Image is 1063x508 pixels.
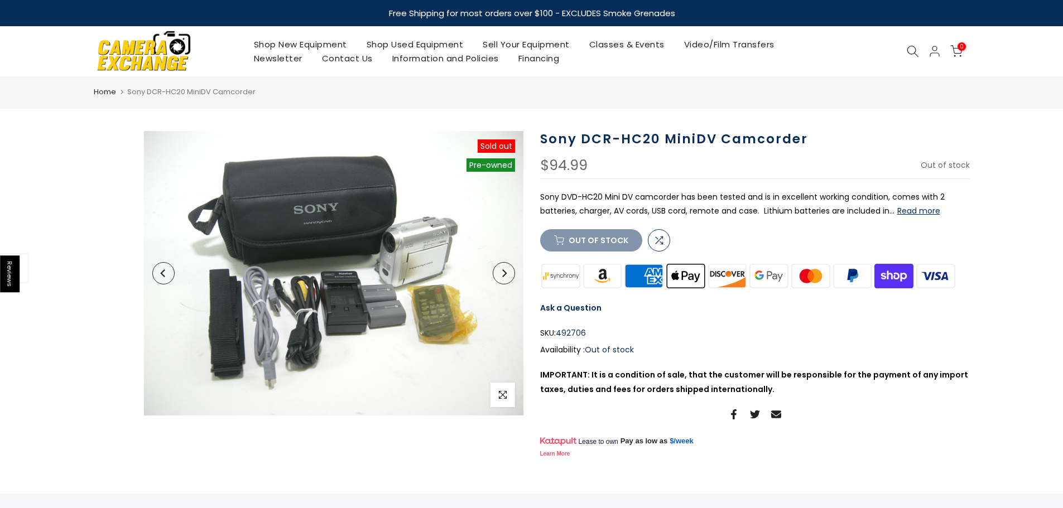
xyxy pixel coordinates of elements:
a: Contact Us [312,51,382,65]
a: Learn More [540,451,570,457]
img: paypal [831,263,873,290]
img: amazon payments [581,263,623,290]
a: Ask a Question [540,302,602,313]
a: Video/Film Transfers [674,37,784,51]
a: $/week [670,436,694,446]
strong: IMPORTANT: It is a condition of sale, that the customer will be responsible for the payment of an... [540,369,968,394]
a: Newsletter [244,51,312,65]
a: Financing [508,51,569,65]
a: Share on Facebook [729,408,739,421]
a: 0 [950,45,963,57]
span: Out of stock [921,159,970,171]
div: Availability : [540,343,970,357]
a: Home [94,86,116,98]
div: SKU: [540,326,970,340]
h1: Sony DCR-HC20 MiniDV Camcorder [540,131,970,147]
img: google pay [748,263,790,290]
p: Sony DVD-HC20 Mini DV camcorder has been tested and is in excellent working condition, comes with... [540,190,970,218]
span: Pay as low as [621,436,668,446]
a: Shop New Equipment [244,37,357,51]
img: american express [623,263,665,290]
span: 492706 [556,326,586,340]
strong: Free Shipping for most orders over $100 - EXCLUDES Smoke Grenades [388,7,675,19]
button: Read more [897,206,940,216]
img: discover [706,263,748,290]
img: Sony DCR-HC20 MiniDV Camcorder Video Equipment - Camcorders Sony 492706 [144,131,523,415]
img: apple pay [665,263,706,290]
span: 0 [958,42,966,51]
img: master [790,263,831,290]
div: $94.99 [540,158,588,173]
a: Share on Twitter [750,408,760,421]
img: visa [915,263,956,290]
button: Previous [152,262,175,284]
a: Sell Your Equipment [473,37,580,51]
span: Sony DCR-HC20 MiniDV Camcorder [127,86,256,97]
span: Lease to own [578,437,618,446]
a: Shop Used Equipment [357,37,473,51]
img: synchrony [540,263,582,290]
a: Classes & Events [579,37,674,51]
span: Out of stock [585,344,634,355]
a: Share on Email [771,408,781,421]
a: Information and Policies [382,51,508,65]
img: shopify pay [873,263,915,290]
button: Next [493,262,515,284]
